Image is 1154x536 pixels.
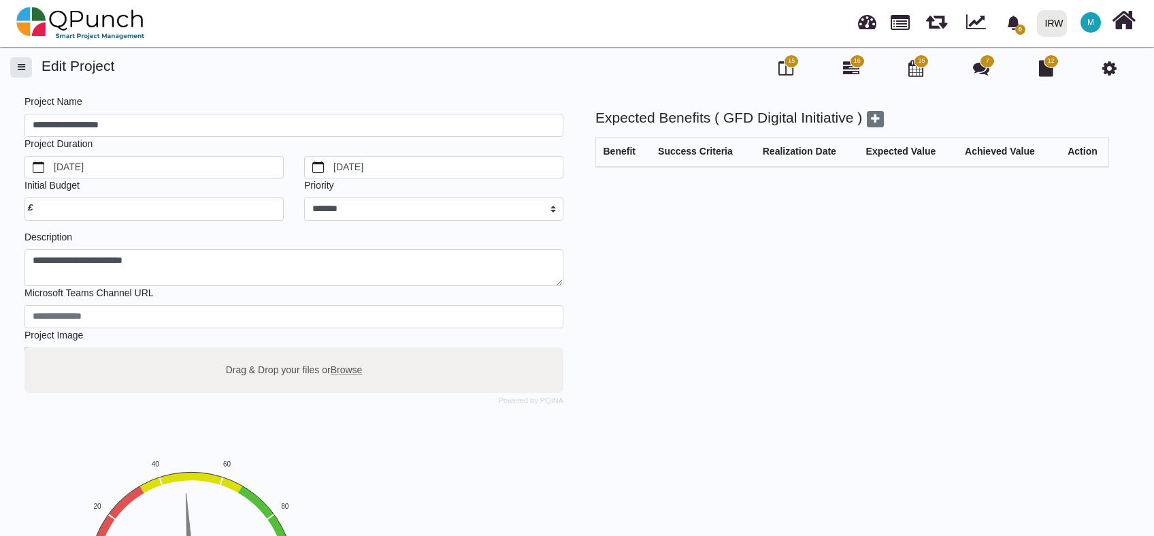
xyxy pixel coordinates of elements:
[854,57,861,66] span: 16
[998,1,1032,44] a: bell fill0
[1045,12,1064,35] div: IRW
[16,3,145,44] img: qpunch-sp.fa6292f.png
[1064,144,1101,159] div: Action
[843,65,859,76] a: 16
[24,95,82,109] label: Project Name
[24,230,72,245] label: Description
[33,161,45,174] svg: calendar
[858,8,876,29] span: Dashboard
[331,364,363,375] span: Browse
[867,111,884,127] span: Add benefits
[1087,18,1094,27] span: M
[891,9,910,30] span: Projects
[973,60,989,76] i: Punch Discussion
[1006,16,1021,30] svg: bell fill
[52,157,284,178] label: [DATE]
[1039,60,1053,76] i: Document Library
[918,57,925,66] span: 15
[24,137,93,151] label: Project Duration
[788,57,795,66] span: 15
[312,161,325,174] svg: calendar
[281,503,289,510] text: 80
[604,144,644,159] div: Benefit
[221,358,367,381] label: Drag & Drop your files or
[908,60,923,76] i: Calendar
[1112,7,1136,33] i: Home
[24,286,154,300] label: Microsoft Teams Channel URL
[778,60,793,76] i: Board
[499,398,563,404] a: Powered by PQINA
[658,144,748,159] div: Success Criteria
[866,144,951,159] div: Expected Value
[223,460,231,468] text: 60
[965,144,1049,159] div: Achieved Value
[1031,1,1072,46] a: IRW
[595,109,1109,127] h4: Expected Benefits ( GFD Digital Initiative )
[959,1,998,46] div: Dynamic Report
[926,7,947,29] span: Releases
[763,144,852,159] div: Realization Date
[93,503,101,510] text: 20
[843,60,859,76] i: Gantt
[1048,57,1055,66] span: 12
[25,157,52,178] button: calendar
[1015,25,1025,35] span: 0
[152,460,160,468] text: 40
[1002,10,1025,35] div: Notification
[305,157,331,178] button: calendar
[1081,12,1101,33] span: Muhammad.shoaib
[1072,1,1109,44] a: M
[24,328,83,343] label: Project Image
[24,178,80,193] label: Initial Budget
[986,57,989,66] span: 7
[304,178,334,193] label: Priority
[331,157,563,178] label: [DATE]
[10,57,1144,74] h4: Edit Project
